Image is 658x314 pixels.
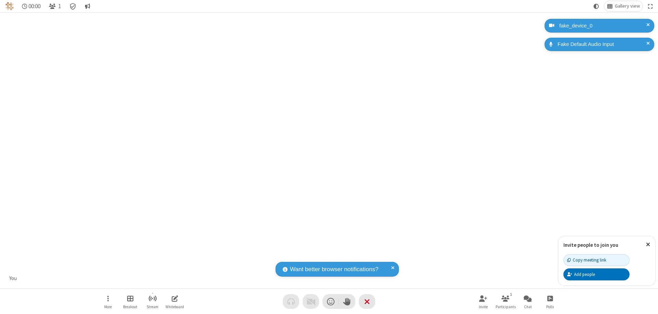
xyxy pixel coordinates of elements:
[563,242,618,248] label: Invite people to join you
[517,292,538,311] button: Open chat
[19,1,44,11] div: Timer
[104,305,112,309] span: More
[82,1,93,11] button: Conversation
[546,305,554,309] span: Polls
[98,292,118,311] button: Open menu
[473,292,493,311] button: Invite participants (⌘+Shift+I)
[339,294,355,309] button: Raise hand
[5,2,14,10] img: QA Selenium DO NOT DELETE OR CHANGE
[524,305,532,309] span: Chat
[322,294,339,309] button: Send a reaction
[495,292,516,311] button: Open participant list
[164,292,185,311] button: Open shared whiteboard
[567,257,606,263] div: Copy meeting link
[508,291,514,298] div: 1
[591,1,602,11] button: Using system theme
[479,305,488,309] span: Invite
[28,3,40,10] span: 00:00
[120,292,141,311] button: Manage Breakout Rooms
[555,40,649,48] div: Fake Default Audio Input
[604,1,643,11] button: Change layout
[58,3,61,10] span: 1
[645,1,656,11] button: Fullscreen
[46,1,64,11] button: Open participant list
[359,294,375,309] button: End or leave meeting
[142,292,163,311] button: Start streaming
[641,236,655,253] button: Close popover
[563,268,630,280] button: Add people
[540,292,560,311] button: Open poll
[557,22,649,30] div: fake_device_0
[123,305,137,309] span: Breakout
[563,254,630,266] button: Copy meeting link
[290,265,378,274] span: Want better browser notifications?
[147,305,158,309] span: Stream
[615,3,640,9] span: Gallery view
[7,275,20,282] div: You
[166,305,184,309] span: Whiteboard
[283,294,299,309] button: Audio problem - check your Internet connection or call by phone
[66,1,80,11] div: Meeting details Encryption enabled
[496,305,516,309] span: Participants
[303,294,319,309] button: Video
